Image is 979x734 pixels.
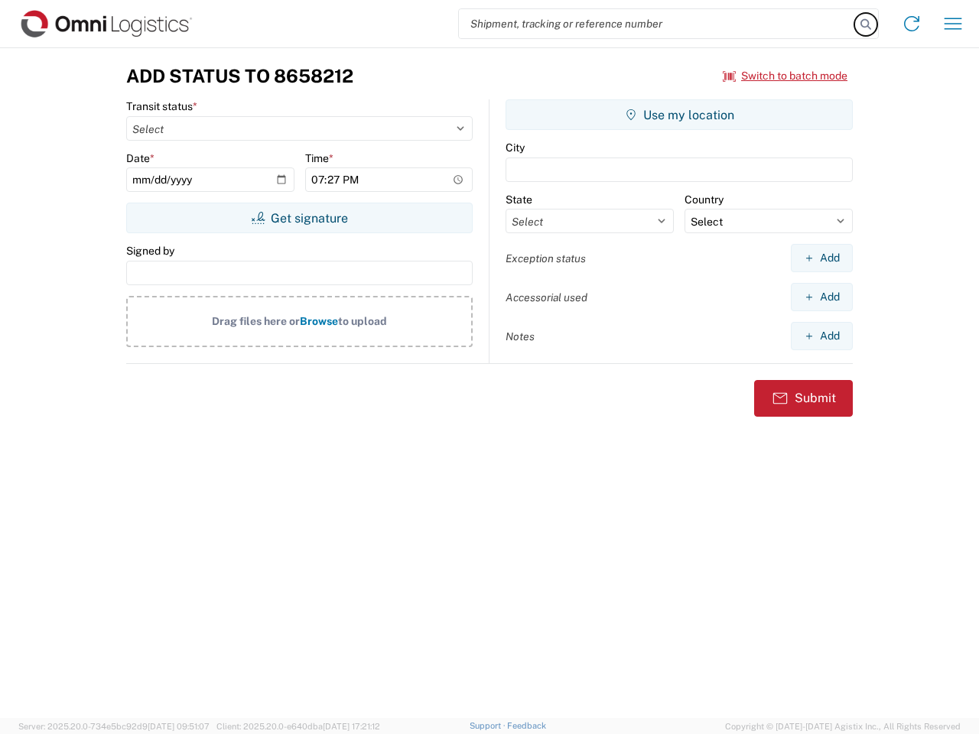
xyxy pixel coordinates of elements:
[216,722,380,731] span: Client: 2025.20.0-e640dba
[754,380,853,417] button: Submit
[126,203,473,233] button: Get signature
[338,315,387,327] span: to upload
[506,141,525,154] label: City
[506,193,532,206] label: State
[305,151,333,165] label: Time
[126,65,353,87] h3: Add Status to 8658212
[148,722,210,731] span: [DATE] 09:51:07
[126,244,174,258] label: Signed by
[723,63,847,89] button: Switch to batch mode
[126,151,154,165] label: Date
[506,99,853,130] button: Use my location
[506,291,587,304] label: Accessorial used
[507,721,546,730] a: Feedback
[300,315,338,327] span: Browse
[212,315,300,327] span: Drag files here or
[18,722,210,731] span: Server: 2025.20.0-734e5bc92d9
[791,283,853,311] button: Add
[126,99,197,113] label: Transit status
[791,322,853,350] button: Add
[791,244,853,272] button: Add
[725,719,961,733] span: Copyright © [DATE]-[DATE] Agistix Inc., All Rights Reserved
[506,252,586,265] label: Exception status
[470,721,508,730] a: Support
[685,193,724,206] label: Country
[323,722,380,731] span: [DATE] 17:21:12
[506,330,535,343] label: Notes
[459,9,855,38] input: Shipment, tracking or reference number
